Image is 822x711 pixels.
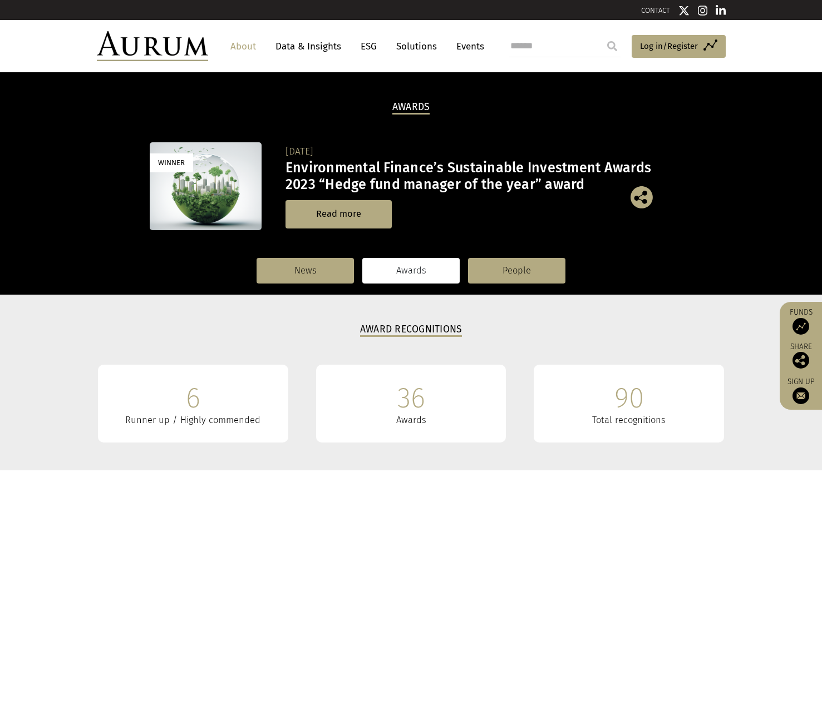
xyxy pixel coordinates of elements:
img: Share this post [793,352,809,369]
a: Read more [286,200,392,228]
a: Data & Insights [270,36,347,57]
div: Share [785,343,816,369]
div: Runner up / Highly commended [115,415,272,426]
span: Log in/Register [640,39,698,53]
a: Funds [785,307,816,335]
div: Awards [333,415,490,426]
input: Submit [601,35,623,57]
div: 6 [186,381,200,415]
h3: Award Recognitions [360,324,462,337]
img: Instagram icon [698,5,708,16]
a: CONTACT [641,6,670,14]
div: 36 [397,381,425,415]
img: Linkedin icon [716,5,726,16]
a: Events [451,36,484,57]
a: Sign up [785,377,816,404]
img: Access Funds [793,318,809,335]
img: Sign up to our newsletter [793,387,809,404]
a: News [257,258,354,284]
a: Awards [362,258,460,284]
img: Aurum [97,31,208,61]
a: Log in/Register [632,35,726,58]
div: [DATE] [286,144,670,160]
a: Solutions [391,36,442,57]
h2: Awards [392,101,430,115]
a: People [468,258,565,284]
div: 90 [614,381,644,415]
img: Twitter icon [678,5,690,16]
div: Winner [150,153,193,172]
div: Total recognitions [550,415,707,426]
a: About [225,36,262,57]
h3: Environmental Finance’s Sustainable Investment Awards 2023 “Hedge fund manager of the year” award [286,160,670,193]
a: ESG [355,36,382,57]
